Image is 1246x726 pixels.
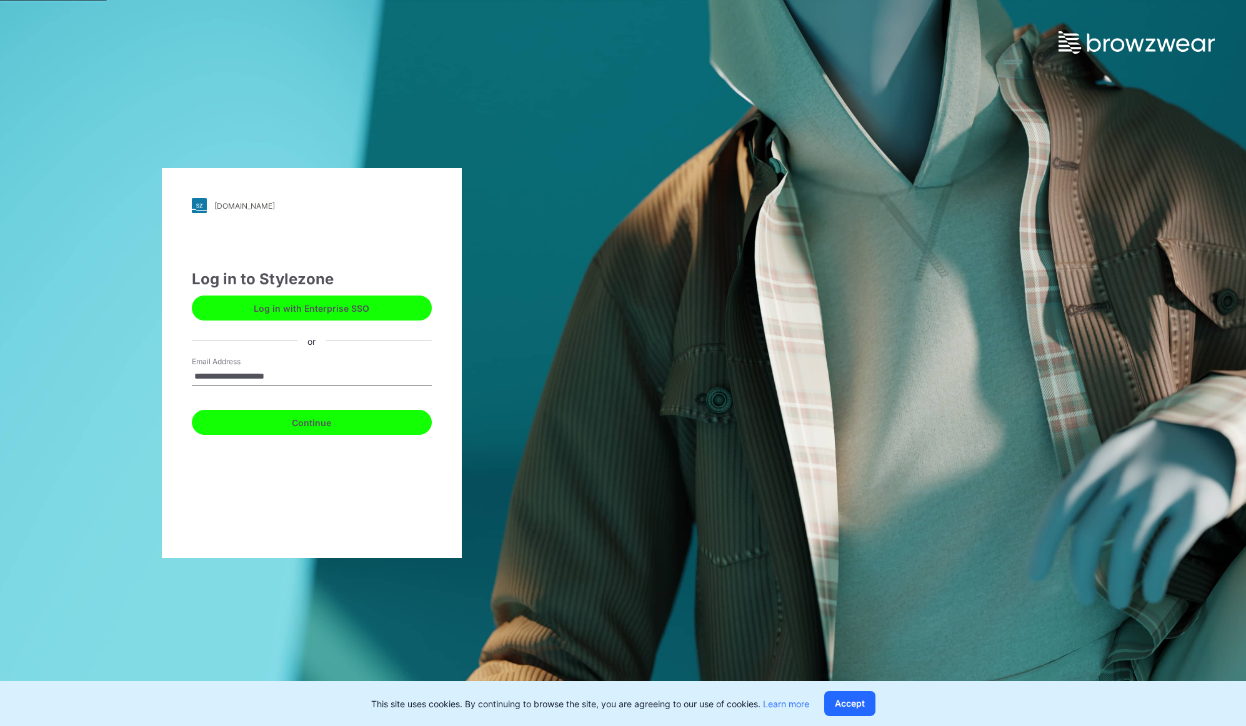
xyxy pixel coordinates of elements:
[214,201,275,211] div: [DOMAIN_NAME]
[371,697,809,710] p: This site uses cookies. By continuing to browse the site, you are agreeing to our use of cookies.
[824,691,875,716] button: Accept
[192,356,279,367] label: Email Address
[1059,31,1215,54] img: browzwear-logo.e42bd6dac1945053ebaf764b6aa21510.svg
[192,198,207,213] img: stylezone-logo.562084cfcfab977791bfbf7441f1a819.svg
[192,268,432,291] div: Log in to Stylezone
[192,410,432,435] button: Continue
[192,198,432,213] a: [DOMAIN_NAME]
[297,334,326,347] div: or
[192,296,432,321] button: Log in with Enterprise SSO
[763,699,809,709] a: Learn more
